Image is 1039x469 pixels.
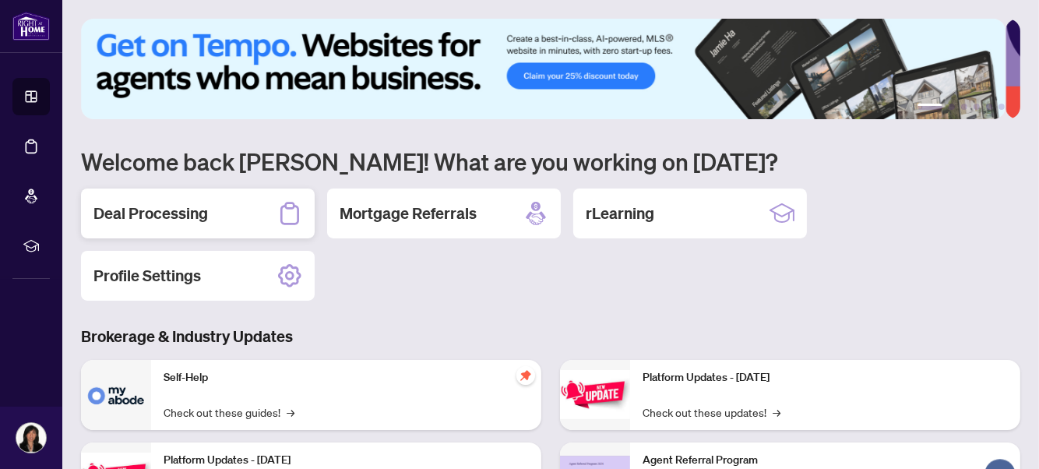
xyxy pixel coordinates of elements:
[81,146,1020,176] h1: Welcome back [PERSON_NAME]! What are you working on [DATE]?
[164,369,529,386] p: Self-Help
[93,203,208,224] h2: Deal Processing
[643,369,1008,386] p: Platform Updates - [DATE]
[560,370,630,419] img: Platform Updates - June 23, 2025
[12,12,50,41] img: logo
[516,366,535,385] span: pushpin
[586,203,654,224] h2: rLearning
[164,452,529,469] p: Platform Updates - [DATE]
[16,423,46,453] img: Profile Icon
[81,19,1006,119] img: Slide 0
[949,104,955,110] button: 2
[93,265,201,287] h2: Profile Settings
[287,404,294,421] span: →
[643,404,780,421] a: Check out these updates!→
[998,104,1005,110] button: 6
[81,326,1020,347] h3: Brokerage & Industry Updates
[643,452,1008,469] p: Agent Referral Program
[961,104,967,110] button: 3
[974,104,980,110] button: 4
[977,414,1023,461] button: Open asap
[81,360,151,430] img: Self-Help
[773,404,780,421] span: →
[917,104,942,110] button: 1
[340,203,477,224] h2: Mortgage Referrals
[986,104,992,110] button: 5
[164,404,294,421] a: Check out these guides!→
